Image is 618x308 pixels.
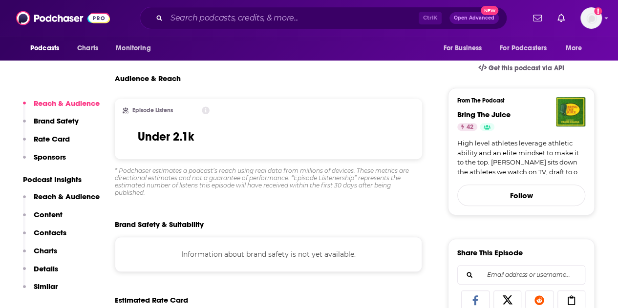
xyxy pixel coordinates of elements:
[500,41,547,55] span: For Podcasters
[115,220,204,229] h2: Brand Safety & Suitability
[140,7,507,29] div: Search podcasts, credits, & more...
[115,167,422,196] div: * Podchaser estimates a podcast’s reach using real data from millions of devices. These metrics a...
[457,265,585,285] div: Search followers
[34,192,100,201] p: Reach & Audience
[23,99,100,117] button: Reach & Audience
[23,152,66,170] button: Sponsors
[138,129,194,144] h3: Under 2.1k
[23,192,100,210] button: Reach & Audience
[489,64,564,72] span: Get this podcast via API
[556,97,585,126] img: Bring The Juice
[34,282,58,291] p: Similar
[23,282,58,300] button: Similar
[30,41,59,55] span: Podcasts
[109,39,163,58] button: open menu
[457,139,585,177] a: High level athletes leverage athletic ability and an elite mindset to make it to the top. [PERSON...
[457,123,477,131] a: 42
[34,264,58,273] p: Details
[23,116,79,134] button: Brand Safety
[23,175,100,184] p: Podcast Insights
[481,6,498,15] span: New
[115,74,181,83] h3: Audience & Reach
[115,237,422,272] div: Information about brand safety is not yet available.
[559,39,595,58] button: open menu
[419,12,442,24] span: Ctrl K
[34,152,66,162] p: Sponsors
[449,12,499,24] button: Open AdvancedNew
[470,56,572,80] a: Get this podcast via API
[132,107,173,114] h2: Episode Listens
[467,123,473,132] span: 42
[23,134,70,152] button: Rate Card
[23,210,63,228] button: Content
[594,7,602,15] svg: Add a profile image
[34,246,57,255] p: Charts
[580,7,602,29] span: Logged in as lexieflood
[554,10,569,26] a: Show notifications dropdown
[23,246,57,264] button: Charts
[115,295,188,305] span: Estimated Rate Card
[457,185,585,206] button: Follow
[71,39,104,58] a: Charts
[116,41,150,55] span: Monitoring
[566,41,582,55] span: More
[466,266,577,284] input: Email address or username...
[23,264,58,282] button: Details
[16,9,110,27] img: Podchaser - Follow, Share and Rate Podcasts
[443,41,482,55] span: For Business
[34,210,63,219] p: Content
[436,39,494,58] button: open menu
[167,10,419,26] input: Search podcasts, credits, & more...
[77,41,98,55] span: Charts
[457,248,523,257] h3: Share This Episode
[493,39,561,58] button: open menu
[34,228,66,237] p: Contacts
[34,116,79,125] p: Brand Safety
[23,228,66,246] button: Contacts
[457,110,511,119] a: Bring The Juice
[529,10,546,26] a: Show notifications dropdown
[454,16,494,21] span: Open Advanced
[23,39,72,58] button: open menu
[457,97,577,104] h3: From The Podcast
[580,7,602,29] button: Show profile menu
[34,99,100,108] p: Reach & Audience
[34,134,70,144] p: Rate Card
[580,7,602,29] img: User Profile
